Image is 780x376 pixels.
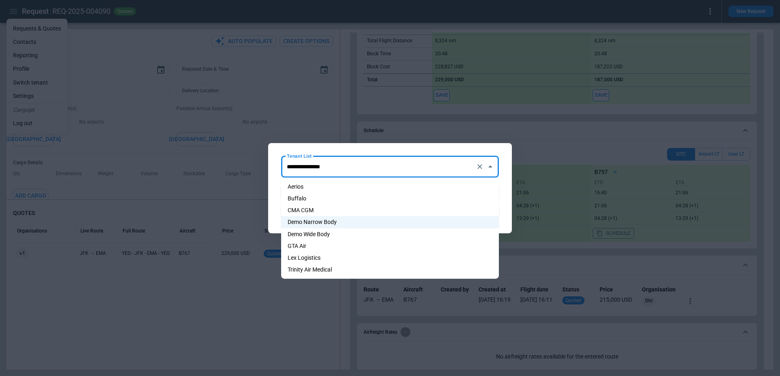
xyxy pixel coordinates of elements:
[281,240,499,252] li: GTA Air
[281,204,499,216] li: CMA CGM
[281,264,499,276] li: Trinity Air Medical
[485,161,496,172] button: Close
[281,181,499,193] li: Aerios
[281,228,499,240] li: Demo Wide Body
[474,161,485,172] button: Clear
[281,193,499,204] li: Buffalo
[287,152,312,159] label: Tenant List
[281,252,499,264] li: Lex Logistics
[281,216,499,228] li: Demo Narrow Body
